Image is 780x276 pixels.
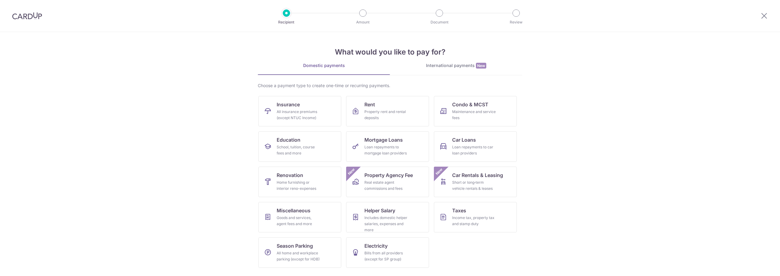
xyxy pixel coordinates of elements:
[452,179,496,192] div: Short or long‑term vehicle rentals & leases
[277,215,321,227] div: Goods and services, agent fees and more
[364,179,408,192] div: Real estate agent commissions and fees
[741,258,774,273] iframe: Opens a widget where you can find more information
[258,237,341,268] a: Season ParkingAll home and workplace parking (except for HDB)
[452,207,466,214] span: Taxes
[364,215,408,233] div: Includes domestic helper salaries, expenses and more
[258,96,341,126] a: InsuranceAll insurance premiums (except NTUC Income)
[476,63,486,69] span: New
[277,144,321,156] div: School, tuition, course fees and more
[452,144,496,156] div: Loan repayments to car loan providers
[452,136,476,143] span: Car Loans
[364,207,395,214] span: Helper Salary
[364,101,375,108] span: Rent
[452,215,496,227] div: Income tax, property tax and stamp duty
[434,167,517,197] a: Car Rentals & LeasingShort or long‑term vehicle rentals & leasesNew
[346,167,356,177] span: New
[364,242,388,249] span: Electricity
[277,242,313,249] span: Season Parking
[277,207,310,214] span: Miscellaneous
[258,47,522,58] h4: What would you like to pay for?
[277,136,300,143] span: Education
[277,172,303,179] span: Renovation
[277,101,300,108] span: Insurance
[452,109,496,121] div: Maintenance and service fees
[258,83,522,89] div: Choose a payment type to create one-time or recurring payments.
[364,144,408,156] div: Loan repayments to mortgage loan providers
[434,202,517,232] a: TaxesIncome tax, property tax and stamp duty
[346,202,429,232] a: Helper SalaryIncludes domestic helper salaries, expenses and more
[346,167,429,197] a: Property Agency FeeReal estate agent commissions and feesNew
[346,96,429,126] a: RentProperty rent and rental deposits
[264,19,309,25] p: Recipient
[346,131,429,162] a: Mortgage LoansLoan repayments to mortgage loan providers
[364,136,403,143] span: Mortgage Loans
[346,237,429,268] a: ElectricityBills from all providers (except for SP group)
[364,250,408,262] div: Bills from all providers (except for SP group)
[390,62,522,69] div: International payments
[364,109,408,121] div: Property rent and rental deposits
[258,167,341,197] a: RenovationHome furnishing or interior reno-expenses
[340,19,385,25] p: Amount
[452,101,488,108] span: Condo & MCST
[434,167,444,177] span: New
[258,62,390,69] div: Domestic payments
[494,19,539,25] p: Review
[452,172,503,179] span: Car Rentals & Leasing
[12,12,42,19] img: CardUp
[434,96,517,126] a: Condo & MCSTMaintenance and service fees
[417,19,462,25] p: Document
[277,179,321,192] div: Home furnishing or interior reno-expenses
[434,131,517,162] a: Car LoansLoan repayments to car loan providers
[364,172,413,179] span: Property Agency Fee
[258,202,341,232] a: MiscellaneousGoods and services, agent fees and more
[277,109,321,121] div: All insurance premiums (except NTUC Income)
[258,131,341,162] a: EducationSchool, tuition, course fees and more
[277,250,321,262] div: All home and workplace parking (except for HDB)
